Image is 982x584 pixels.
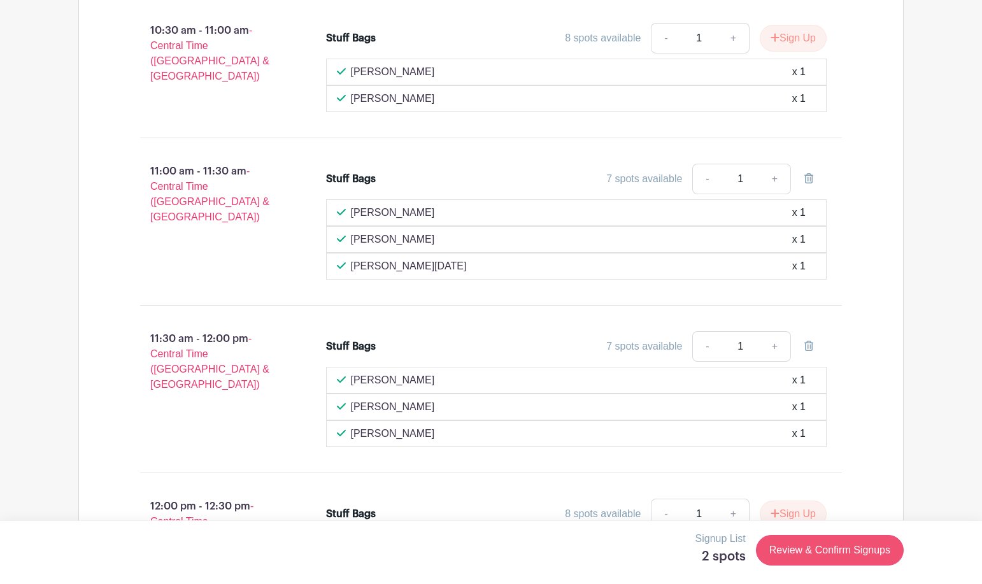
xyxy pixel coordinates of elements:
p: [PERSON_NAME] [351,373,435,388]
div: x 1 [792,399,806,415]
div: x 1 [792,232,806,247]
div: 7 spots available [606,339,682,354]
p: 11:30 am - 12:00 pm [120,326,306,397]
a: - [692,164,722,194]
p: [PERSON_NAME] [351,205,435,220]
p: [PERSON_NAME] [351,426,435,441]
a: + [718,23,750,53]
a: + [718,499,750,529]
p: 10:30 am - 11:00 am [120,18,306,89]
button: Sign Up [760,25,827,52]
div: 8 spots available [565,506,641,522]
span: - Central Time ([GEOGRAPHIC_DATA] & [GEOGRAPHIC_DATA]) [150,166,269,222]
p: [PERSON_NAME][DATE] [351,259,467,274]
div: 8 spots available [565,31,641,46]
button: Sign Up [760,501,827,527]
span: - Central Time ([GEOGRAPHIC_DATA] & [GEOGRAPHIC_DATA]) [150,333,269,390]
p: [PERSON_NAME] [351,232,435,247]
div: 7 spots available [606,171,682,187]
p: 11:00 am - 11:30 am [120,159,306,230]
a: - [651,23,680,53]
p: [PERSON_NAME] [351,64,435,80]
div: x 1 [792,259,806,274]
a: + [759,331,791,362]
div: Stuff Bags [326,31,376,46]
p: [PERSON_NAME] [351,399,435,415]
div: x 1 [792,426,806,441]
a: - [692,331,722,362]
a: - [651,499,680,529]
div: x 1 [792,91,806,106]
p: Signup List [695,531,746,546]
a: Review & Confirm Signups [756,535,904,566]
p: 12:00 pm - 12:30 pm [120,494,306,565]
div: x 1 [792,373,806,388]
div: Stuff Bags [326,339,376,354]
div: Stuff Bags [326,506,376,522]
span: - Central Time ([GEOGRAPHIC_DATA] & [GEOGRAPHIC_DATA]) [150,25,269,82]
div: x 1 [792,64,806,80]
p: [PERSON_NAME] [351,91,435,106]
h5: 2 spots [695,549,746,564]
a: + [759,164,791,194]
div: x 1 [792,205,806,220]
div: Stuff Bags [326,171,376,187]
